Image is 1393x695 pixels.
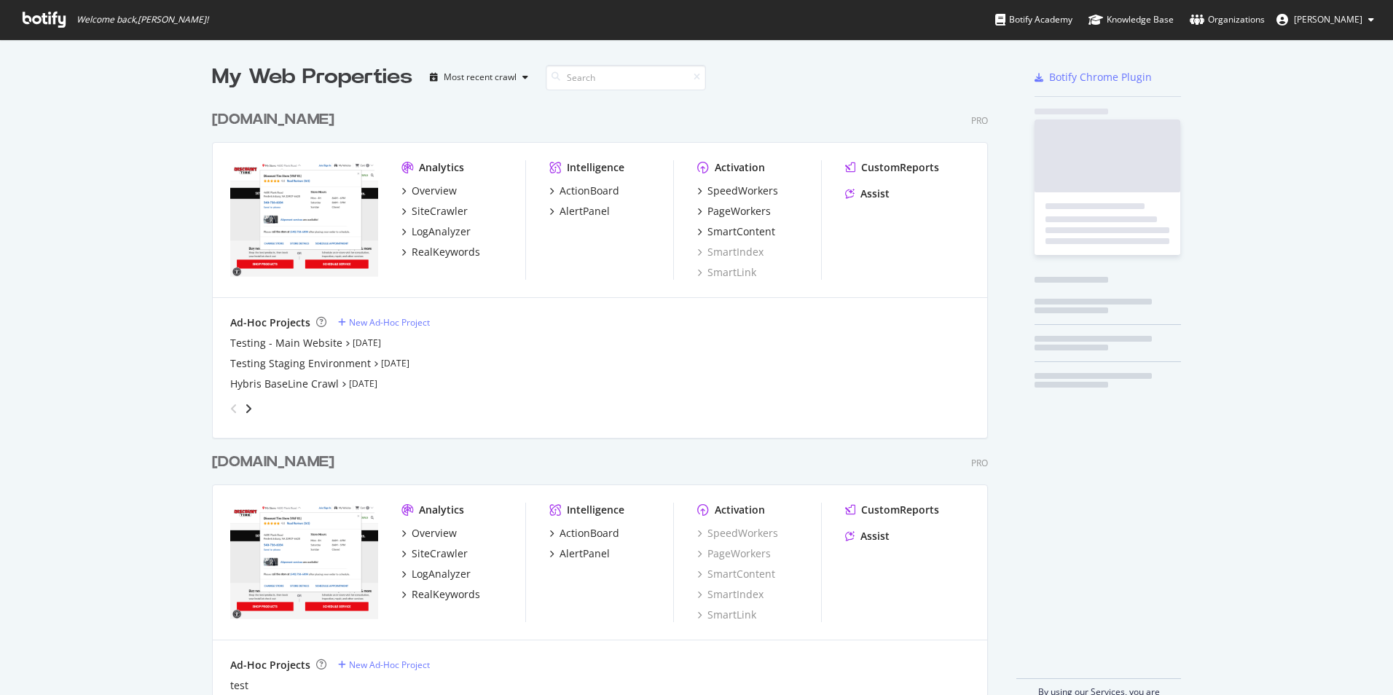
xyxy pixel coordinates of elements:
[1088,12,1174,27] div: Knowledge Base
[697,204,771,219] a: PageWorkers
[412,224,471,239] div: LogAnalyzer
[444,73,517,82] div: Most recent crawl
[845,160,939,175] a: CustomReports
[549,184,619,198] a: ActionBoard
[861,160,939,175] div: CustomReports
[715,160,765,175] div: Activation
[412,526,457,541] div: Overview
[401,245,480,259] a: RealKeywords
[1294,13,1362,25] span: Kyle Webb
[549,546,610,561] a: AlertPanel
[230,336,342,350] a: Testing - Main Website
[861,503,939,517] div: CustomReports
[549,526,619,541] a: ActionBoard
[697,608,756,622] a: SmartLink
[412,546,468,561] div: SiteCrawler
[419,160,464,175] div: Analytics
[230,315,310,330] div: Ad-Hoc Projects
[76,14,208,25] span: Welcome back, [PERSON_NAME] !
[697,526,778,541] a: SpeedWorkers
[1265,8,1386,31] button: [PERSON_NAME]
[697,184,778,198] a: SpeedWorkers
[560,546,610,561] div: AlertPanel
[971,457,988,469] div: Pro
[353,337,381,349] a: [DATE]
[697,224,775,239] a: SmartContent
[971,114,988,127] div: Pro
[697,567,775,581] a: SmartContent
[707,204,771,219] div: PageWorkers
[424,66,534,89] button: Most recent crawl
[845,503,939,517] a: CustomReports
[349,377,377,390] a: [DATE]
[212,452,340,473] a: [DOMAIN_NAME]
[230,377,339,391] a: Hybris BaseLine Crawl
[230,356,371,371] a: Testing Staging Environment
[546,65,706,90] input: Search
[412,245,480,259] div: RealKeywords
[707,224,775,239] div: SmartContent
[860,186,890,201] div: Assist
[995,12,1072,27] div: Botify Academy
[401,526,457,541] a: Overview
[1049,70,1152,85] div: Botify Chrome Plugin
[715,503,765,517] div: Activation
[243,401,254,416] div: angle-right
[212,109,334,130] div: [DOMAIN_NAME]
[707,184,778,198] div: SpeedWorkers
[697,245,764,259] a: SmartIndex
[560,204,610,219] div: AlertPanel
[230,160,378,278] img: discounttire.com
[212,109,340,130] a: [DOMAIN_NAME]
[401,224,471,239] a: LogAnalyzer
[697,265,756,280] a: SmartLink
[338,659,430,671] a: New Ad-Hoc Project
[349,316,430,329] div: New Ad-Hoc Project
[419,503,464,517] div: Analytics
[224,397,243,420] div: angle-left
[412,204,468,219] div: SiteCrawler
[212,63,412,92] div: My Web Properties
[381,357,409,369] a: [DATE]
[412,587,480,602] div: RealKeywords
[412,184,457,198] div: Overview
[560,184,619,198] div: ActionBoard
[412,567,471,581] div: LogAnalyzer
[1035,70,1152,85] a: Botify Chrome Plugin
[560,526,619,541] div: ActionBoard
[567,503,624,517] div: Intelligence
[1190,12,1265,27] div: Organizations
[401,184,457,198] a: Overview
[860,529,890,543] div: Assist
[230,658,310,672] div: Ad-Hoc Projects
[401,567,471,581] a: LogAnalyzer
[697,546,771,561] a: PageWorkers
[697,587,764,602] a: SmartIndex
[349,659,430,671] div: New Ad-Hoc Project
[230,503,378,621] img: discounttiresecondary.com
[401,546,468,561] a: SiteCrawler
[567,160,624,175] div: Intelligence
[230,678,248,693] a: test
[845,529,890,543] a: Assist
[549,204,610,219] a: AlertPanel
[401,204,468,219] a: SiteCrawler
[401,587,480,602] a: RealKeywords
[338,316,430,329] a: New Ad-Hoc Project
[845,186,890,201] a: Assist
[212,452,334,473] div: [DOMAIN_NAME]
